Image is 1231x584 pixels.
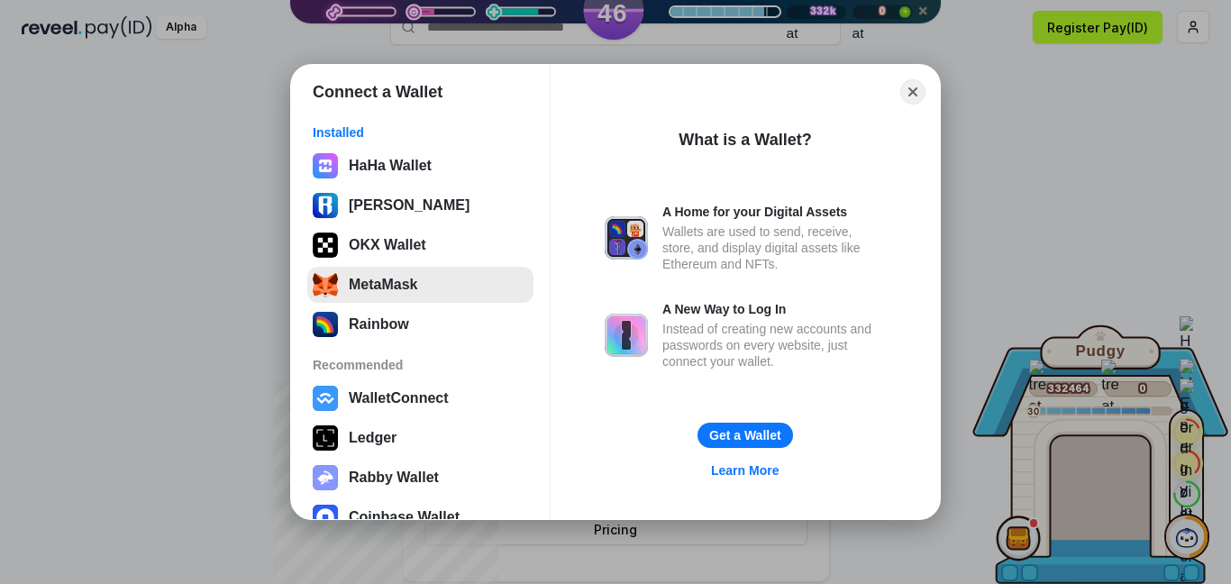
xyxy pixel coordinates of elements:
button: HaHa Wallet [307,148,533,184]
div: [PERSON_NAME] [349,197,470,214]
div: OKX Wallet [349,237,426,253]
img: svg+xml,%3Csvg%20xmlns%3D%22http%3A%2F%2Fwww.w3.org%2F2000%2Fsvg%22%20fill%3D%22none%22%20viewBox... [605,314,648,357]
div: Installed [313,124,528,141]
img: svg+xml,%3Csvg%20width%3D%2228%22%20height%3D%2228%22%20viewBox%3D%220%200%2028%2028%22%20fill%3D... [313,386,338,411]
img: svg+xml;base64,PHN2ZyB4bWxucz0iaHR0cDovL3d3dy53My5vcmcvMjAwMC9zdmciIHdpZHRoPSIzMiIgaGVpZ2h0PSIzMi... [313,312,338,337]
div: A Home for your Digital Assets [662,204,886,220]
div: WalletConnect [349,390,449,406]
button: MetaMask [307,267,533,303]
button: Rainbow [307,306,533,342]
img: svg+xml;base64,PHN2ZyB3aWR0aD0iMzUiIGhlaWdodD0iMzQiIHZpZXdCb3g9IjAgMCAzNSAzNCIgZmlsbD0ibm9uZSIgeG... [313,272,338,297]
button: Close [900,79,926,105]
h1: Connect a Wallet [313,81,442,103]
div: Get a Wallet [709,427,781,443]
button: Coinbase Wallet [307,499,533,535]
img: svg+xml,%3Csvg%20xmlns%3D%22http%3A%2F%2Fwww.w3.org%2F2000%2Fsvg%22%20fill%3D%22none%22%20viewBox... [313,465,338,490]
img: czlE1qaAbsgAAACV0RVh0ZGF0ZTpjcmVhdGUAMjAyNC0wNS0wN1QwMzo0NTo1MSswMDowMJbjUeUAAAAldEVYdGRhdGU6bW9k... [313,153,338,178]
div: Ledger [349,430,397,446]
button: Ledger [307,420,533,456]
div: Rabby Wallet [349,470,439,486]
div: Rainbow [349,316,409,333]
div: Learn More [711,462,779,479]
div: HaHa Wallet [349,158,432,174]
div: Recommended [313,357,528,373]
button: WalletConnect [307,380,533,416]
button: Get a Wallet [698,423,793,448]
div: MetaMask [349,277,417,293]
button: Rabby Wallet [307,460,533,496]
div: What is a Wallet? [679,129,811,151]
div: Wallets are used to send, receive, store, and display digital assets like Ethereum and NFTs. [662,224,886,272]
button: OKX Wallet [307,227,533,263]
img: svg+xml,%3Csvg%20width%3D%2228%22%20height%3D%2228%22%20viewBox%3D%220%200%2028%2028%22%20fill%3D... [313,505,338,530]
a: Learn More [700,459,789,482]
img: 5VZ71FV6L7PA3gg3tXrdQ+DgLhC+75Wq3no69P3MC0NFQpx2lL04Ql9gHK1bRDjsSBIvScBnDTk1WrlGIZBorIDEYJj+rhdgn... [313,233,338,258]
div: A New Way to Log In [662,301,886,317]
div: Coinbase Wallet [349,509,460,525]
img: svg+xml,%3Csvg%20xmlns%3D%22http%3A%2F%2Fwww.w3.org%2F2000%2Fsvg%22%20width%3D%2228%22%20height%3... [313,425,338,451]
img: svg%3E%0A [313,193,338,218]
div: Instead of creating new accounts and passwords on every website, just connect your wallet. [662,321,886,370]
img: svg+xml,%3Csvg%20xmlns%3D%22http%3A%2F%2Fwww.w3.org%2F2000%2Fsvg%22%20fill%3D%22none%22%20viewBox... [605,216,648,260]
button: [PERSON_NAME] [307,187,533,224]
